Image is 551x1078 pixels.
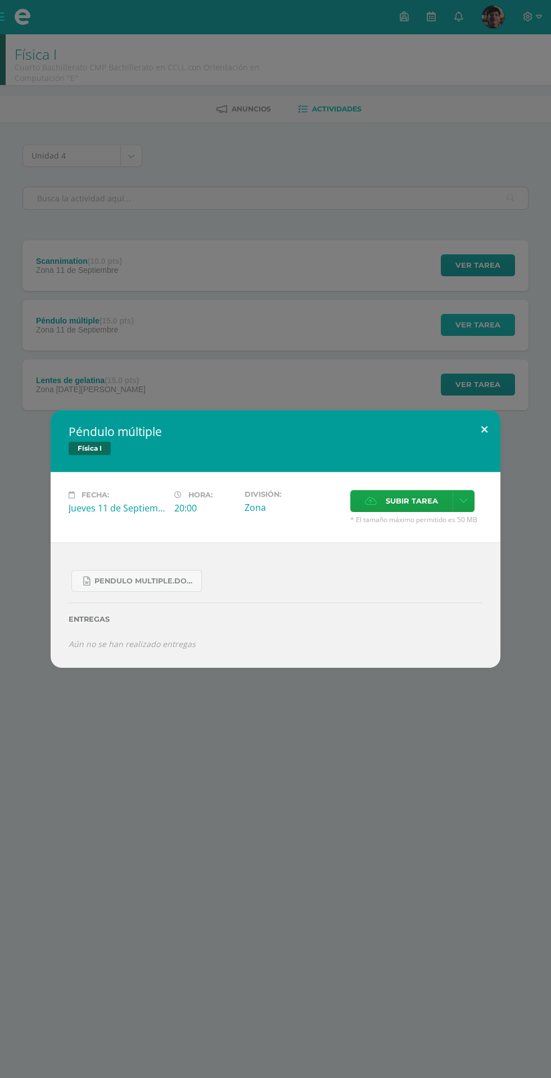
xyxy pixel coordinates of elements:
span: Fecha: [82,491,109,499]
button: Close (Esc) [468,410,500,448]
span: Física I [69,442,111,455]
span: Subir tarea [386,491,438,511]
div: Zona [245,501,341,514]
div: 20:00 [174,502,236,514]
div: Jueves 11 de Septiembre [69,502,165,514]
span: * El tamaño máximo permitido es 50 MB [350,515,482,524]
h2: Péndulo múltiple [69,424,482,439]
span: Pendulo multiple.docx [94,577,196,586]
label: Entregas [69,615,482,623]
span: Hora: [188,491,213,499]
i: Aún no se han realizado entregas [69,639,196,649]
a: Pendulo multiple.docx [71,570,202,592]
label: División: [245,490,341,498]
